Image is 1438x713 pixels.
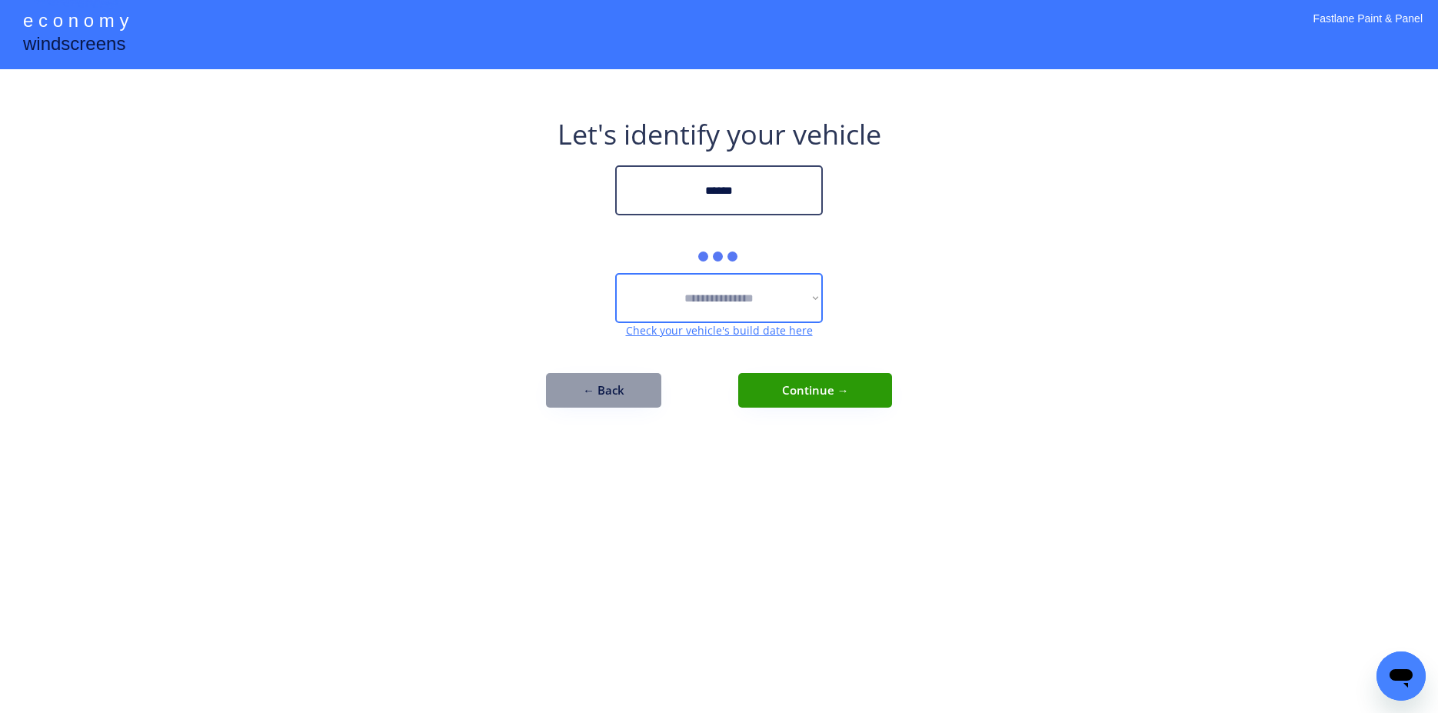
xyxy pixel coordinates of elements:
div: Let's identify your vehicle [558,115,881,154]
div: Fastlane Paint & Panel [1313,12,1423,46]
div: windscreens [23,31,125,61]
button: ← Back [546,373,661,408]
iframe: Button to launch messaging window, conversation in progress [1376,651,1426,701]
button: Continue → [738,373,892,408]
div: e c o n o m y [23,8,128,37]
a: Check your vehicle's build date here [626,323,813,338]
